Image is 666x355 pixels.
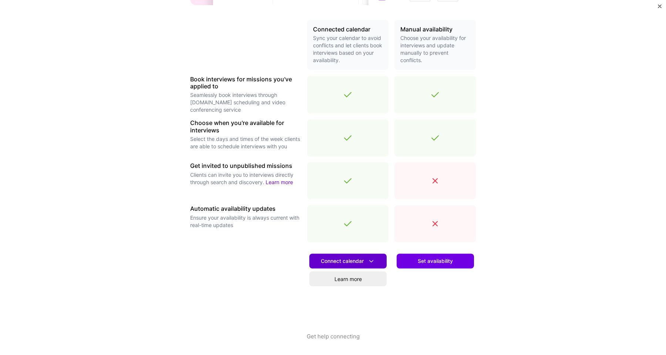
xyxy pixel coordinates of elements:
[190,214,301,229] p: Ensure your availability is always current with real-time updates
[309,271,387,286] a: Learn more
[313,26,383,33] h3: Connected calendar
[400,34,470,64] p: Choose your availability for interviews and update manually to prevent conflicts.
[307,332,360,355] button: Get help connecting
[190,135,301,150] p: Select the days and times of the week clients are able to schedule interviews with you
[367,257,375,265] i: icon DownArrowWhite
[397,254,474,268] button: Set availability
[400,26,470,33] h3: Manual availability
[321,257,375,265] span: Connect calendar
[190,205,301,212] h3: Automatic availability updates
[190,76,301,90] h3: Book interviews for missions you've applied to
[190,119,301,133] h3: Choose when you're available for interviews
[418,257,453,265] span: Set availability
[658,4,662,12] button: Close
[309,254,387,268] button: Connect calendar
[190,91,301,114] p: Seamlessly book interviews through [DOMAIN_NAME] scheduling and video conferencing service
[190,162,301,169] h3: Get invited to unpublished missions
[190,171,301,186] p: Clients can invite you to interviews directly through search and discovery.
[266,179,293,185] a: Learn more
[313,34,383,64] p: Sync your calendar to avoid conflicts and let clients book interviews based on your availability.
